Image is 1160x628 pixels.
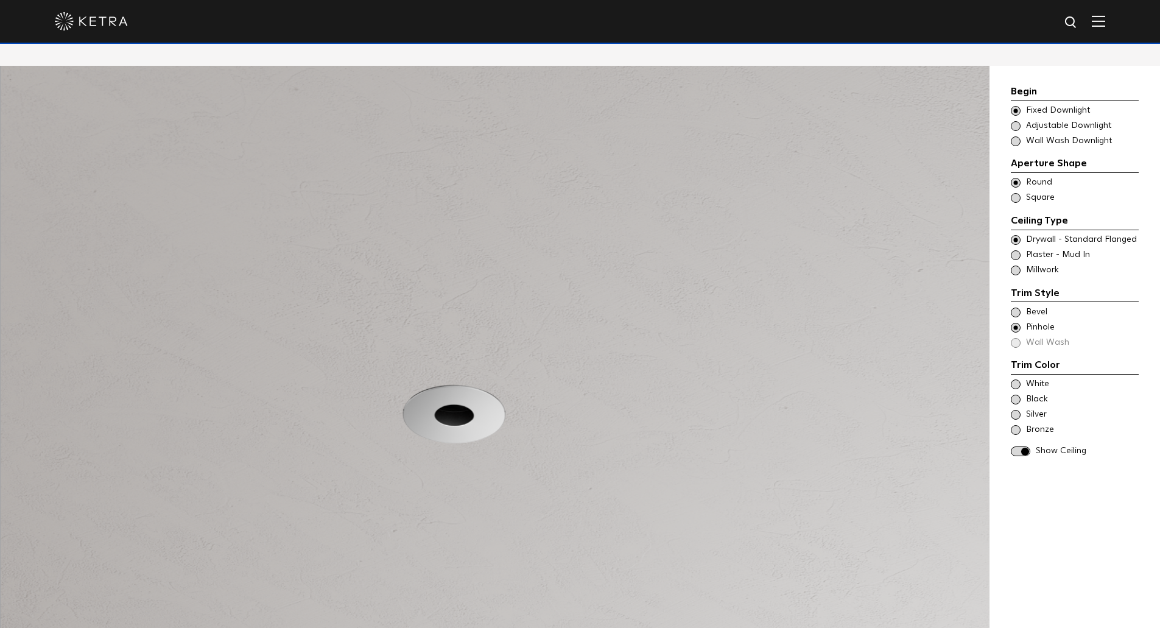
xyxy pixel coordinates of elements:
[1026,264,1137,277] span: Millwork
[1026,120,1137,132] span: Adjustable Downlight
[55,12,128,30] img: ketra-logo-2019-white
[1026,409,1137,421] span: Silver
[1026,322,1137,334] span: Pinhole
[1026,105,1137,117] span: Fixed Downlight
[1026,192,1137,204] span: Square
[1026,306,1137,319] span: Bevel
[1011,358,1139,375] div: Trim Color
[1026,378,1137,390] span: White
[1011,286,1139,303] div: Trim Style
[1026,234,1137,246] span: Drywall - Standard Flanged
[1036,445,1139,457] span: Show Ceiling
[1011,156,1139,173] div: Aperture Shape
[1011,84,1139,101] div: Begin
[1064,15,1079,30] img: search icon
[1026,135,1137,147] span: Wall Wash Downlight
[1011,213,1139,230] div: Ceiling Type
[1026,424,1137,436] span: Bronze
[1026,249,1137,261] span: Plaster - Mud In
[1026,177,1137,189] span: Round
[1092,15,1105,27] img: Hamburger%20Nav.svg
[1026,393,1137,406] span: Black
